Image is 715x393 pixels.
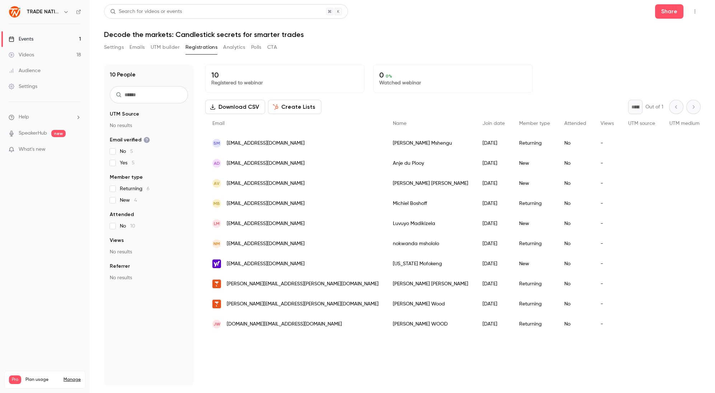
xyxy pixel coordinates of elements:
[9,6,20,18] img: TRADE NATION
[628,121,655,126] span: UTM source
[512,314,557,334] div: Returning
[386,294,475,314] div: [PERSON_NAME] Wood
[379,79,526,86] p: Watched webinar
[227,321,342,328] span: [DOMAIN_NAME][EMAIL_ADDRESS][DOMAIN_NAME]
[147,186,150,191] span: 6
[557,314,593,334] div: No
[213,140,220,146] span: SM
[120,148,133,155] span: No
[134,198,137,203] span: 4
[130,149,133,154] span: 5
[110,237,124,244] span: Views
[110,8,182,15] div: Search for videos or events
[593,153,621,173] div: -
[120,223,135,230] span: No
[386,274,475,294] div: [PERSON_NAME] [PERSON_NAME]
[593,173,621,193] div: -
[213,321,220,327] span: JW
[593,214,621,234] div: -
[110,111,139,118] span: UTM Source
[132,160,135,165] span: 5
[214,220,220,227] span: LM
[227,280,378,288] span: [PERSON_NAME][EMAIL_ADDRESS][PERSON_NAME][DOMAIN_NAME]
[19,146,46,153] span: What's new
[227,200,305,207] span: [EMAIL_ADDRESS][DOMAIN_NAME]
[475,193,512,214] div: [DATE]
[214,180,220,187] span: AV
[475,173,512,193] div: [DATE]
[475,274,512,294] div: [DATE]
[386,173,475,193] div: [PERSON_NAME] [PERSON_NAME]
[223,42,245,53] button: Analytics
[512,133,557,153] div: Returning
[557,214,593,234] div: No
[9,375,21,384] span: Pro
[214,160,220,167] span: Ad
[213,240,220,247] span: nm
[227,220,305,228] span: [EMAIL_ADDRESS][DOMAIN_NAME]
[212,280,221,288] img: tradenation.com
[227,260,305,268] span: [EMAIL_ADDRESS][DOMAIN_NAME]
[557,173,593,193] div: No
[512,234,557,254] div: Returning
[386,193,475,214] div: Michiel Boshoff
[212,121,225,126] span: Email
[9,83,37,90] div: Settings
[130,224,135,229] span: 10
[227,140,305,147] span: [EMAIL_ADDRESS][DOMAIN_NAME]
[25,377,59,383] span: Plan usage
[379,71,526,79] p: 0
[19,113,29,121] span: Help
[205,100,265,114] button: Download CSV
[386,254,475,274] div: [US_STATE] Mofokeng
[645,103,663,111] p: Out of 1
[213,200,220,207] span: MB
[110,211,134,218] span: Attended
[386,153,475,173] div: Anje du Plooy
[601,121,614,126] span: Views
[51,130,66,137] span: new
[386,314,475,334] div: [PERSON_NAME] WOOD
[557,274,593,294] div: No
[211,71,358,79] p: 10
[475,214,512,234] div: [DATE]
[593,133,621,153] div: -
[386,214,475,234] div: Luvuyo Madikizela
[564,121,586,126] span: Attended
[475,133,512,153] div: [DATE]
[593,274,621,294] div: -
[151,42,180,53] button: UTM builder
[212,300,221,308] img: tradenation.com
[110,274,188,281] p: No results
[9,113,81,121] li: help-dropdown-opener
[227,180,305,187] span: [EMAIL_ADDRESS][DOMAIN_NAME]
[104,30,701,39] h1: Decode the markets: Candlestick secrets for smarter trades
[251,42,262,53] button: Polls
[655,4,683,19] button: Share
[519,121,550,126] span: Member type
[27,8,60,15] h6: TRADE NATION
[557,193,593,214] div: No
[72,146,81,153] iframe: Noticeable Trigger
[512,274,557,294] div: Returning
[475,294,512,314] div: [DATE]
[268,100,321,114] button: Create Lists
[557,153,593,173] div: No
[227,240,305,248] span: [EMAIL_ADDRESS][DOMAIN_NAME]
[557,294,593,314] div: No
[267,42,277,53] button: CTA
[110,263,130,270] span: Referrer
[212,259,221,268] img: ymail.com
[227,160,305,167] span: [EMAIL_ADDRESS][DOMAIN_NAME]
[120,159,135,167] span: Yes
[483,121,505,126] span: Join date
[512,193,557,214] div: Returning
[110,111,188,281] section: facet-groups
[512,173,557,193] div: New
[512,153,557,173] div: New
[512,254,557,274] div: New
[386,234,475,254] div: nokwanda mshololo
[110,136,150,144] span: Email verified
[19,130,47,137] a: SpeakerHub
[593,294,621,314] div: -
